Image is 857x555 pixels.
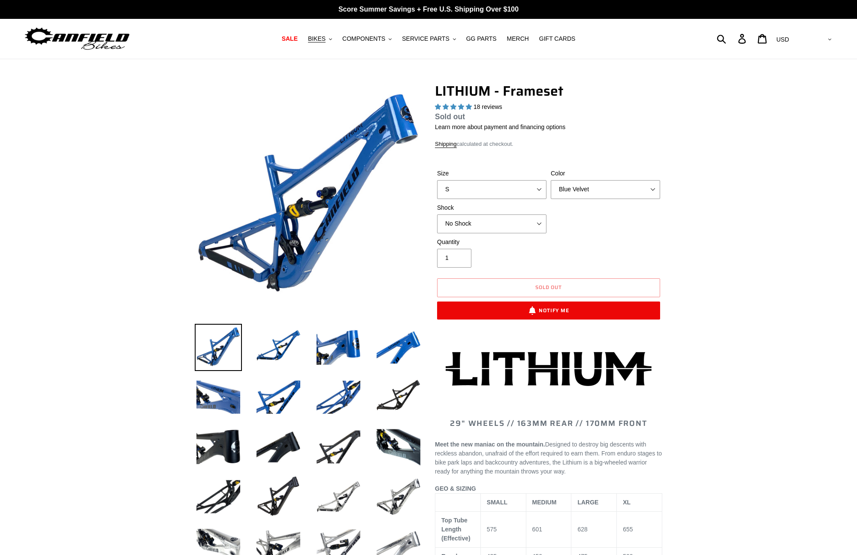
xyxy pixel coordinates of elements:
[315,473,362,520] img: Load image into Gallery viewer, LITHIUM - Frameset
[466,35,497,42] span: GG PARTS
[278,33,302,45] a: SALE
[480,512,526,548] td: 575
[617,512,662,548] td: 655
[539,35,576,42] span: GIFT CARDS
[195,374,242,421] img: Load image into Gallery viewer, LITHIUM - Frameset
[507,35,529,42] span: MERCH
[398,33,460,45] button: SERVICE PARTS
[255,324,302,371] img: Load image into Gallery viewer, LITHIUM - Frameset
[435,140,662,148] div: calculated at checkout.
[255,423,302,471] img: Load image into Gallery viewer, LITHIUM - Frameset
[435,103,474,110] span: 5.00 stars
[474,103,502,110] span: 18 reviews
[437,238,546,247] label: Quantity
[437,278,660,297] button: Sold out
[435,141,457,148] a: Shipping
[437,169,546,178] label: Size
[623,499,631,506] span: XL
[304,33,336,45] button: BIKES
[435,485,476,492] span: GEO & SIZING
[375,423,422,471] img: Load image into Gallery viewer, LITHIUM - Frameset
[24,25,131,52] img: Canfield Bikes
[526,512,571,548] td: 601
[435,450,662,475] span: From enduro stages to bike park laps and backcountry adventures, the Lithium is a big-wheeled war...
[435,83,662,99] h1: LITHIUM - Frameset
[338,33,396,45] button: COMPONENTS
[564,468,566,475] span: .
[503,33,533,45] a: MERCH
[535,283,562,291] span: Sold out
[437,302,660,320] button: Notify Me
[342,35,385,42] span: COMPONENTS
[315,374,362,421] img: Load image into Gallery viewer, LITHIUM - Frameset
[435,124,565,130] a: Learn more about payment and financing options
[577,499,598,506] span: LARGE
[532,499,557,506] span: MEDIUM
[402,35,449,42] span: SERVICE PARTS
[375,374,422,421] img: Load image into Gallery viewer, LITHIUM - Frameset
[195,324,242,371] img: Load image into Gallery viewer, LITHIUM - Frameset
[462,33,501,45] a: GG PARTS
[375,324,422,371] img: Load image into Gallery viewer, LITHIUM - Frameset
[450,417,647,429] span: 29" WHEELS // 163mm REAR // 170mm FRONT
[535,33,580,45] a: GIFT CARDS
[195,473,242,520] img: Load image into Gallery viewer, LITHIUM - Frameset
[446,352,652,386] img: Lithium-Logo_480x480.png
[255,473,302,520] img: Load image into Gallery viewer, LITHIUM - Frameset
[375,473,422,520] img: Load image into Gallery viewer, LITHIUM - Frameset
[437,203,546,212] label: Shock
[435,441,662,475] span: Designed to destroy big descents with reckless abandon, unafraid of the effort required to earn t...
[551,169,660,178] label: Color
[487,499,507,506] span: SMALL
[571,512,617,548] td: 628
[308,35,326,42] span: BIKES
[441,517,471,542] span: Top Tube Length (Effective)
[315,423,362,471] img: Load image into Gallery viewer, LITHIUM - Frameset
[315,324,362,371] img: Load image into Gallery viewer, LITHIUM - Frameset
[195,423,242,471] img: Load image into Gallery viewer, LITHIUM - Frameset
[721,29,743,48] input: Search
[255,374,302,421] img: Load image into Gallery viewer, LITHIUM - Frameset
[435,441,545,448] b: Meet the new maniac on the mountain.
[282,35,298,42] span: SALE
[435,112,465,121] span: Sold out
